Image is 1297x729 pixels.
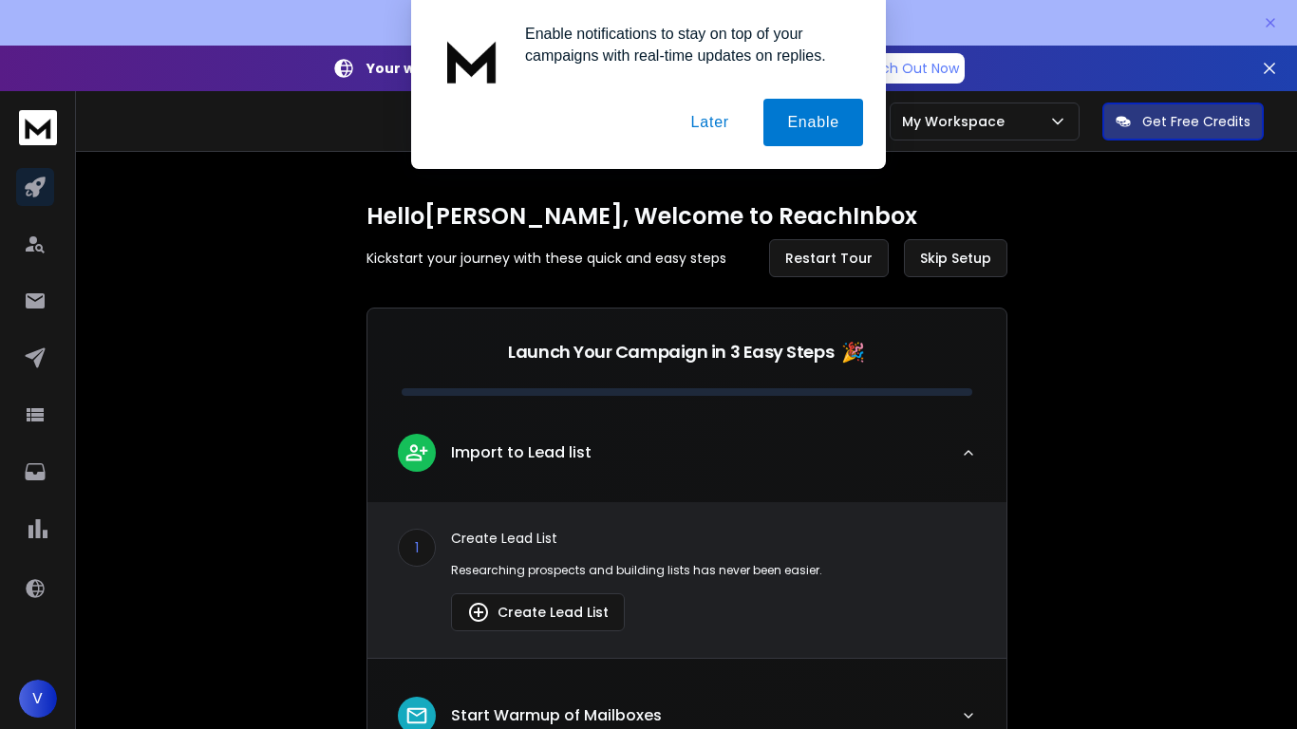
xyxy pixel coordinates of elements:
[367,502,1006,658] div: leadImport to Lead list
[904,239,1007,277] button: Skip Setup
[451,704,662,727] p: Start Warmup of Mailboxes
[451,563,976,578] p: Researching prospects and building lists has never been easier.
[769,239,889,277] button: Restart Tour
[667,99,752,146] button: Later
[451,529,976,548] p: Create Lead List
[467,601,490,624] img: lead
[434,23,510,99] img: notification icon
[451,441,592,464] p: Import to Lead list
[404,440,429,464] img: lead
[763,99,863,146] button: Enable
[367,201,1007,232] h1: Hello [PERSON_NAME] , Welcome to ReachInbox
[841,339,865,365] span: 🎉
[451,593,625,631] button: Create Lead List
[367,419,1006,502] button: leadImport to Lead list
[19,680,57,718] button: V
[510,23,863,66] div: Enable notifications to stay on top of your campaigns with real-time updates on replies.
[920,249,991,268] span: Skip Setup
[367,249,726,268] p: Kickstart your journey with these quick and easy steps
[398,529,436,567] div: 1
[508,339,834,365] p: Launch Your Campaign in 3 Easy Steps
[404,703,429,728] img: lead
